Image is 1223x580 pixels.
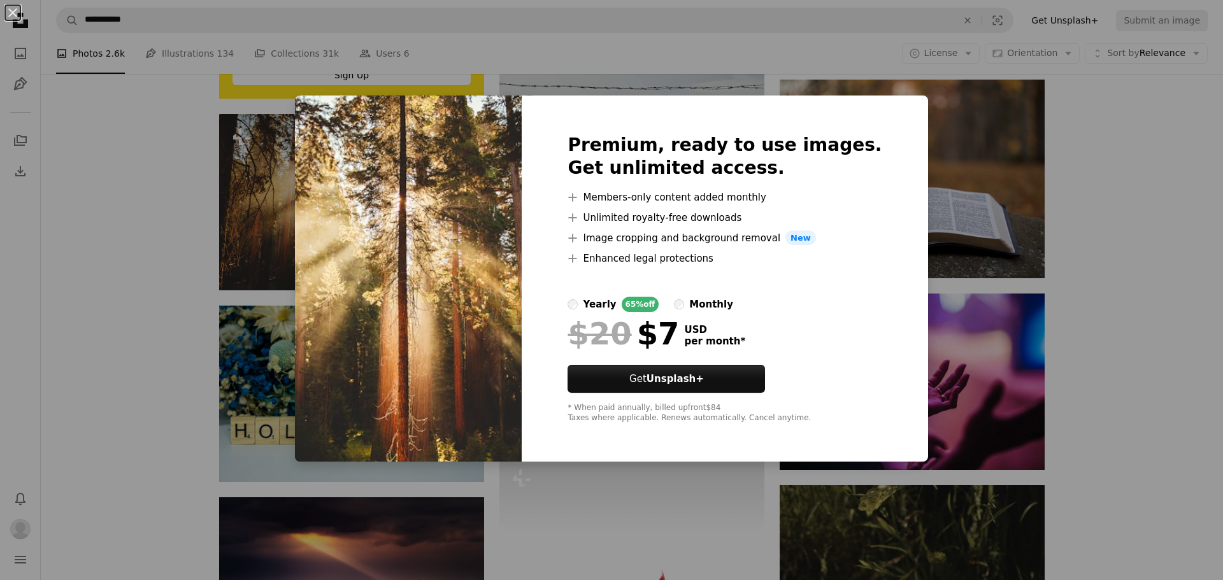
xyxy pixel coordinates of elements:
span: New [785,230,816,246]
div: * When paid annually, billed upfront $84 Taxes where applicable. Renews automatically. Cancel any... [568,403,882,423]
div: $7 [568,317,679,350]
div: 65% off [622,297,659,312]
input: yearly65%off [568,299,578,309]
img: premium_photo-1690482772122-b745b7a4343b [295,95,522,462]
div: yearly [583,297,616,312]
div: monthly [689,297,733,312]
span: $20 [568,317,631,350]
a: GetUnsplash+ [568,365,765,393]
input: monthly [674,299,684,309]
span: per month * [684,336,745,347]
li: Unlimited royalty-free downloads [568,210,882,225]
strong: Unsplash+ [647,373,704,385]
h2: Premium, ready to use images. Get unlimited access. [568,134,882,180]
li: Image cropping and background removal [568,230,882,246]
li: Enhanced legal protections [568,251,882,266]
li: Members-only content added monthly [568,190,882,205]
span: USD [684,324,745,336]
